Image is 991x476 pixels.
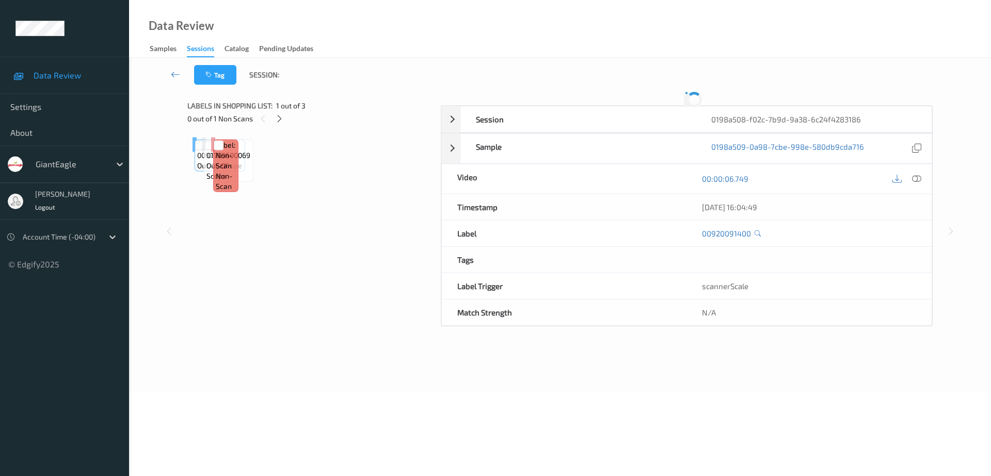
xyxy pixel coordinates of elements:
[441,106,932,133] div: Session0198a508-f02c-7b9d-9a38-6c24f4283186
[442,247,687,273] div: Tags
[702,228,751,239] a: 00920091400
[442,220,687,246] div: Label
[259,42,324,56] a: Pending Updates
[206,161,250,181] span: out-of-scope
[442,194,687,220] div: Timestamp
[259,43,313,56] div: Pending Updates
[702,202,916,212] div: [DATE] 16:04:49
[442,164,687,194] div: Video
[442,273,687,299] div: Label Trigger
[441,133,932,164] div: Sample0198a509-0a98-7cbe-998e-580db9cda716
[460,106,696,132] div: Session
[249,70,279,80] span: Session:
[686,299,932,325] div: N/A
[150,42,187,56] a: Samples
[149,21,214,31] div: Data Review
[460,134,696,163] div: Sample
[197,161,242,171] span: out-of-scope
[686,273,932,299] div: scannerScale
[216,171,235,192] span: non-scan
[187,101,273,111] span: Labels in shopping list:
[187,42,225,57] a: Sessions
[216,140,235,171] span: Label: Non-Scan
[711,141,864,155] a: 0198a509-0a98-7cbe-998e-580db9cda716
[150,43,177,56] div: Samples
[442,299,687,325] div: Match Strength
[696,106,932,132] div: 0198a508-f02c-7b9d-9a38-6c24f4283186
[276,101,306,111] span: 1 out of 3
[194,65,236,85] button: Tag
[187,43,214,57] div: Sessions
[187,112,434,125] div: 0 out of 1 Non Scans
[702,173,748,184] a: 00:00:06.749
[225,42,259,56] a: Catalog
[225,43,249,56] div: Catalog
